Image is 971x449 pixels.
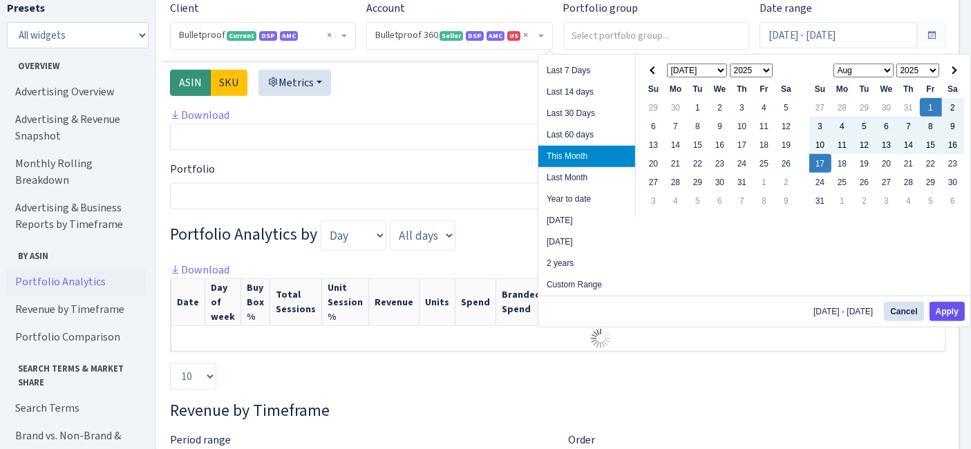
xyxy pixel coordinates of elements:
[179,28,339,42] span: Bulletproof <span class="badge badge-success">Current</span><span class="badge badge-primary">DSP...
[831,79,854,98] th: Mo
[367,23,552,49] span: Bulletproof 360 <span class="badge badge-success">Seller</span><span class="badge badge-primary">...
[170,161,215,178] label: Portfolio
[7,296,145,323] a: Revenue by Timeframe
[7,106,145,150] a: Advertising & Revenue Snapshot
[455,279,496,326] th: Spend
[831,154,854,173] td: 18
[876,117,898,135] td: 6
[920,154,942,173] td: 22
[898,154,920,173] td: 21
[643,117,665,135] td: 6
[831,98,854,117] td: 28
[920,191,942,210] td: 5
[854,154,876,173] td: 19
[568,432,595,448] label: Order
[538,253,635,274] li: 2 years
[898,117,920,135] td: 7
[665,154,687,173] td: 21
[930,302,965,321] button: Apply
[322,279,369,326] th: Unit Session %
[854,79,876,98] th: Tu
[942,135,964,154] td: 16
[709,117,731,135] td: 9
[709,135,731,154] td: 16
[643,154,665,173] td: 20
[709,98,731,117] td: 2
[687,117,709,135] td: 8
[753,191,775,210] td: 8
[775,135,798,154] td: 19
[170,70,211,96] label: ASIN
[440,31,463,41] span: Seller
[227,31,256,41] span: Current
[258,70,331,96] button: Metrics
[854,98,876,117] td: 29
[280,31,298,41] span: AMC
[171,23,355,49] span: Bulletproof <span class="badge badge-success">Current</span><span class="badge badge-primary">DSP...
[419,279,455,326] th: Units
[643,98,665,117] td: 29
[920,79,942,98] th: Fr
[170,432,231,448] label: Period range
[876,79,898,98] th: We
[775,173,798,191] td: 2
[687,135,709,154] td: 15
[538,231,635,253] li: [DATE]
[809,191,831,210] td: 31
[920,135,942,154] td: 15
[7,194,145,238] a: Advertising & Business Reports by Timeframe
[854,117,876,135] td: 5
[665,79,687,98] th: Mo
[809,154,831,173] td: 17
[775,154,798,173] td: 26
[775,79,798,98] th: Sa
[709,191,731,210] td: 6
[809,117,831,135] td: 3
[831,135,854,154] td: 11
[665,117,687,135] td: 7
[538,189,635,210] li: Year to date
[731,117,753,135] td: 10
[898,135,920,154] td: 14
[876,154,898,173] td: 20
[538,210,635,231] li: [DATE]
[831,191,854,210] td: 1
[538,103,635,124] li: Last 30 Days
[7,394,145,422] a: Search Terms
[210,70,247,96] label: SKU
[709,79,731,98] th: We
[898,98,920,117] td: 31
[665,173,687,191] td: 28
[709,173,731,191] td: 30
[8,54,144,73] span: Overview
[920,173,942,191] td: 29
[731,79,753,98] th: Th
[920,98,942,117] td: 1
[809,98,831,117] td: 27
[170,108,229,122] a: Download
[205,279,241,326] th: Day of week
[170,401,945,421] h3: Widget #19
[942,117,964,135] td: 9
[369,279,419,326] th: Revenue
[831,173,854,191] td: 25
[731,154,753,173] td: 24
[876,98,898,117] td: 30
[753,173,775,191] td: 1
[7,268,145,296] a: Portfolio Analytics
[809,173,831,191] td: 24
[7,78,145,106] a: Advertising Overview
[942,191,964,210] td: 6
[687,173,709,191] td: 29
[170,262,229,277] a: Download
[643,135,665,154] td: 13
[524,28,529,42] span: Remove all items
[753,117,775,135] td: 11
[665,135,687,154] td: 14
[538,60,635,82] li: Last 7 Days
[7,150,145,194] a: Monthly Rolling Breakdown
[687,79,709,98] th: Tu
[898,173,920,191] td: 28
[709,154,731,173] td: 23
[375,28,535,42] span: Bulletproof 360 <span class="badge badge-success">Seller</span><span class="badge badge-primary">...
